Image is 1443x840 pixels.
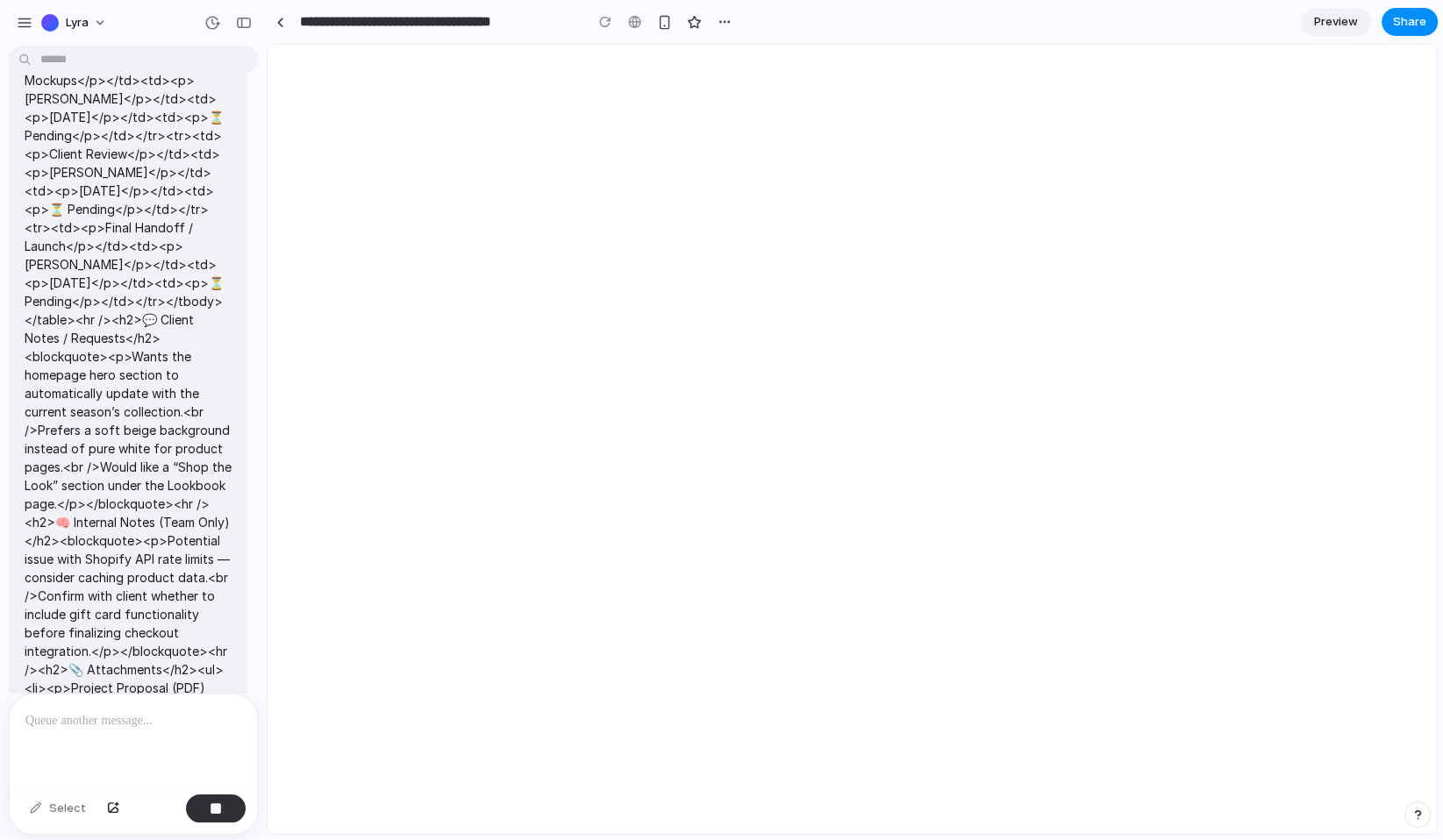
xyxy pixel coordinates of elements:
a: Preview [1301,8,1371,36]
span: Lyra [66,14,89,32]
button: Lyra [34,9,116,37]
span: Preview [1314,13,1358,31]
button: Share [1382,8,1438,36]
span: Share [1393,13,1426,31]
